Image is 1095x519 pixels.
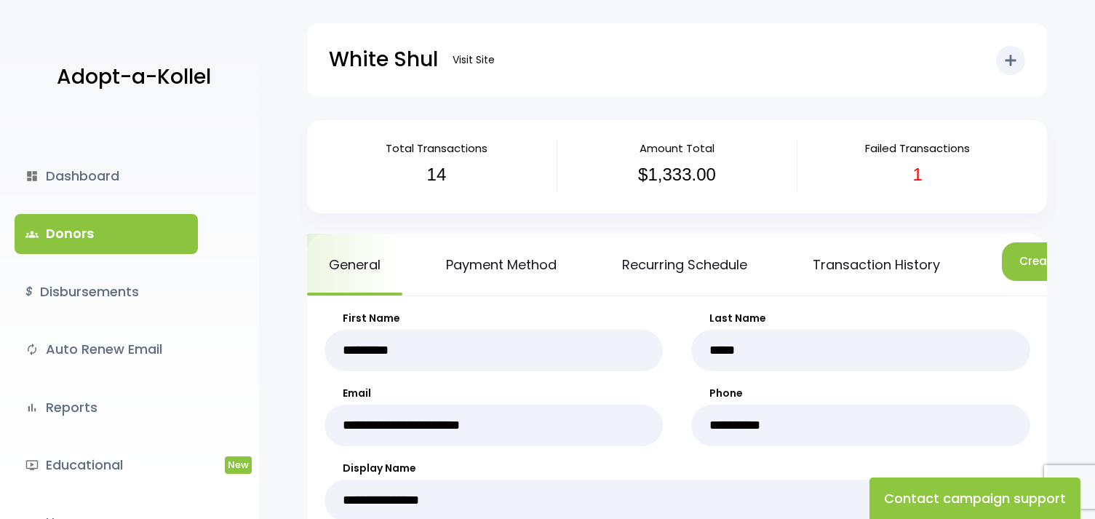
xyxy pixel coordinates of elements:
[445,46,502,74] a: Visit Site
[1002,52,1019,69] i: add
[640,140,714,156] span: Amount Total
[329,41,438,78] p: White Shul
[15,330,198,369] a: autorenewAuto Renew Email
[225,456,252,473] span: New
[691,311,1030,326] label: Last Name
[996,46,1025,75] button: add
[15,445,198,485] a: ondemand_videoEducationalNew
[15,157,198,196] a: dashboardDashboard
[327,165,546,186] h3: 14
[15,388,198,427] a: bar_chartReports
[791,234,962,296] a: Transaction History
[808,165,1027,186] h3: 1
[15,272,198,312] a: $Disbursements
[324,461,1030,476] label: Display Name
[25,228,39,241] span: groups
[600,234,769,296] a: Recurring Schedule
[869,478,1080,519] button: Contact campaign support
[25,343,39,356] i: autorenew
[691,386,1030,401] label: Phone
[568,165,787,186] h3: $1,333.00
[324,386,664,401] label: Email
[57,59,211,95] p: Adopt-a-Kollel
[386,140,487,156] span: Total Transactions
[49,42,211,113] a: Adopt-a-Kollel
[865,140,970,156] span: Failed Transactions
[307,234,402,296] a: General
[25,401,39,414] i: bar_chart
[324,311,664,326] label: First Name
[25,170,39,183] i: dashboard
[424,234,578,296] a: Payment Method
[25,282,33,303] i: $
[25,459,39,472] i: ondemand_video
[15,214,198,253] a: groupsDonors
